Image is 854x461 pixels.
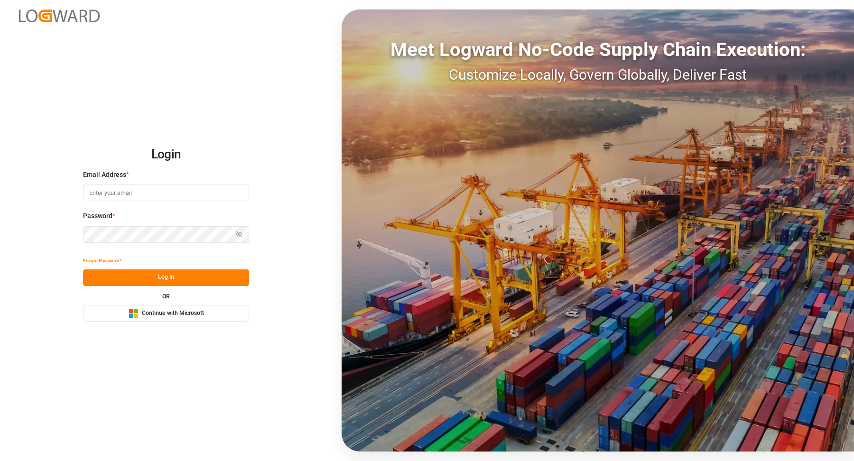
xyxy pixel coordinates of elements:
[83,184,249,201] input: Enter your email
[83,211,112,221] span: Password
[83,170,126,180] span: Email Address
[83,253,122,269] button: Forgot Password?
[19,9,100,22] img: Logward_new_orange.png
[342,36,854,64] div: Meet Logward No-Code Supply Chain Execution:
[83,269,249,286] button: Log In
[342,64,854,85] div: Customize Locally, Govern Globally, Deliver Fast
[83,305,249,322] button: Continue with Microsoft
[162,294,170,299] small: OR
[142,309,204,318] span: Continue with Microsoft
[83,139,249,170] h2: Login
